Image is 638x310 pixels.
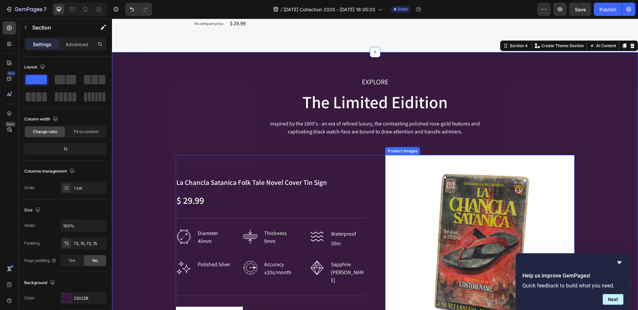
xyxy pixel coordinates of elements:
[522,259,623,305] div: Help us improve GemPages!
[68,258,75,264] span: Yes
[130,210,146,226] img: Alt Image
[615,259,623,267] button: Hide survey
[101,180,130,184] p: No compare price
[149,101,377,117] p: Inspired by the 1800's - an era of refined luxury, the contrasting polished rose-gold features an...
[64,210,80,226] img: Alt Image
[274,129,307,135] div: Product Images
[64,158,253,170] h2: La Chancla Satanica Folk Tale Novel Cover Tin Sign
[33,41,52,48] p: Settings
[64,241,80,257] img: Alt Image
[24,295,35,301] div: Color
[522,282,623,289] p: Quick feedback to build what you need.
[149,73,377,95] p: The Limited Eidition
[33,129,57,135] span: Change ratio
[522,272,623,280] h2: Help us improve GemPages!
[24,167,76,176] div: Columns management
[575,7,586,12] span: Save
[6,71,16,76] div: 450
[24,206,42,215] div: Size
[92,258,98,264] span: No
[26,144,105,154] div: 12
[152,242,186,258] p: Accuracy ±20s/month
[86,242,118,250] p: Polished Silver
[219,211,253,230] p: Waterproof 30m
[74,295,105,301] div: 23022B
[476,23,505,31] button: AI Content
[197,210,213,226] img: Alt Image
[64,288,131,304] button: GET IT NOW
[24,240,40,246] div: Padding
[24,63,47,72] div: Layout
[65,41,88,48] p: Advanced
[3,3,50,16] button: 7
[74,129,98,135] span: Fit to content
[569,3,591,16] button: Save
[86,211,119,227] p: Diameter 40mm
[5,121,16,127] div: Beta
[429,24,472,30] p: Create Theme Section
[74,185,105,191] div: 1 col
[112,19,638,310] iframe: Design area
[197,241,213,257] img: Alt Image
[44,5,47,13] p: 7
[599,6,616,13] div: Publish
[130,241,146,257] img: Alt Image
[24,185,35,191] div: Order
[396,24,417,30] div: Section 4
[64,175,93,189] div: $ 29.99
[74,241,105,247] div: 72, 15, 72, 15
[32,24,87,32] p: Section
[219,242,253,266] p: Sapphire [PERSON_NAME]
[149,58,377,69] p: EXPLORE
[24,115,59,124] div: Column width
[280,6,282,13] span: /
[152,211,186,227] p: Thickness 9mm
[60,220,106,232] input: Auto
[24,223,35,229] div: Width
[398,6,408,12] span: Draft
[594,3,622,16] button: Publish
[125,3,152,16] div: Undo/Redo
[24,258,56,264] div: Page padding
[24,278,56,287] div: Background
[603,294,623,305] button: Next question
[283,6,375,13] span: [DATE] Collection 2025 - [DATE] 16:35:20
